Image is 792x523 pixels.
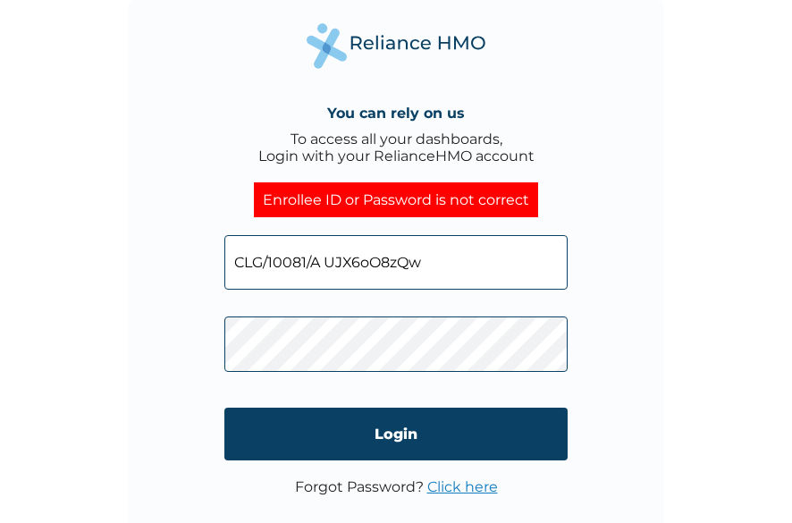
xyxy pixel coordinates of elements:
img: Reliance Health's Logo [307,23,485,69]
input: Email address or HMO ID [224,235,568,290]
h4: You can rely on us [327,105,465,122]
p: Forgot Password? [295,478,498,495]
div: To access all your dashboards, Login with your RelianceHMO account [258,131,535,164]
a: Click here [427,478,498,495]
input: Login [224,408,568,460]
div: Enrollee ID or Password is not correct [254,182,538,217]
